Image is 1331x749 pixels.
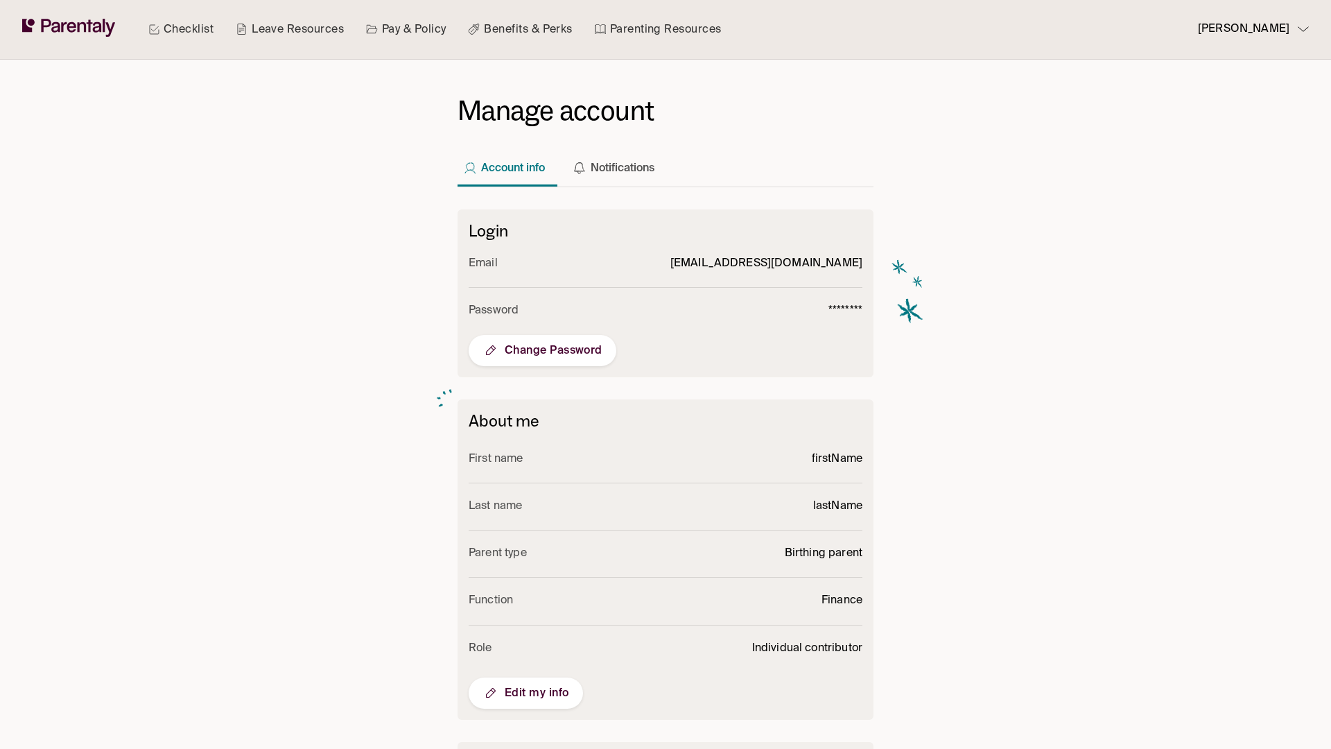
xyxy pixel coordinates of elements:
p: Function [469,592,513,610]
button: Change Password [469,335,616,366]
p: [PERSON_NAME] [1198,20,1289,39]
p: [EMAIL_ADDRESS][DOMAIN_NAME] [670,255,862,273]
p: Password [469,302,519,320]
p: First name [469,450,523,469]
span: Edit my info [482,685,569,701]
button: Account info [458,137,556,187]
span: Change Password [482,342,602,359]
p: firstName [812,450,862,469]
button: Notifications [567,137,665,187]
button: Edit my info [469,678,583,709]
p: lastName [813,497,862,516]
p: Last name [469,497,522,516]
p: Parent type [469,544,527,563]
p: Finance [821,592,862,610]
p: Individual contributor [752,639,862,658]
p: Birthing parent [785,544,862,563]
h2: Login [469,221,862,241]
h1: Manage account [458,94,873,128]
p: Email [469,255,498,273]
p: Role [469,639,492,658]
h6: About me [469,411,862,431]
